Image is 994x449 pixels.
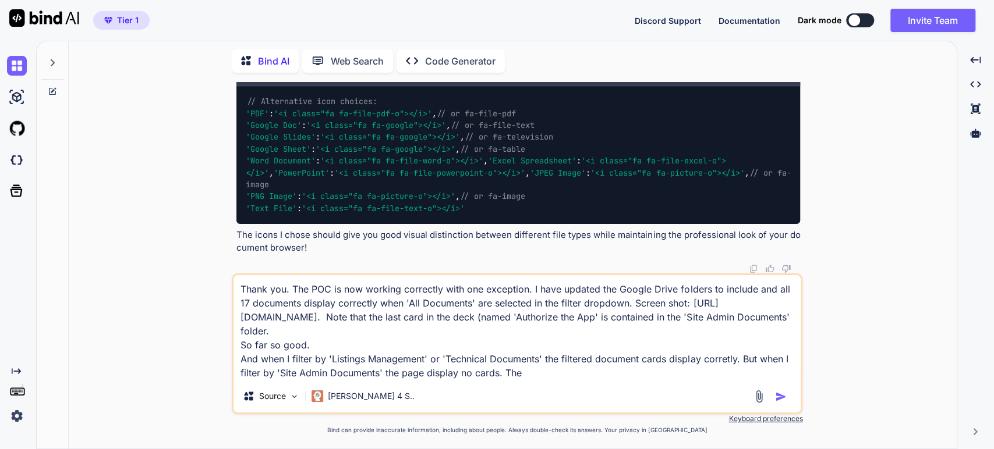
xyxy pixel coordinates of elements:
[7,56,27,76] img: chat
[246,120,302,130] span: 'Google Doc'
[246,168,791,190] span: // or fa-image
[246,95,791,214] code: : , : , : , : , : , : , : , : , : , :
[246,156,316,166] span: 'Word Document'
[719,16,780,26] span: Documentation
[232,414,802,423] p: Keyboard preferences
[719,15,780,27] button: Documentation
[246,156,726,178] span: '<i class="fa fa-file-excel-o"></i>'
[590,168,744,178] span: '<i class="fa fa-picture-o"></i>'
[117,15,139,26] span: Tier 1
[334,168,525,178] span: '<i class="fa fa-file-powerpoint-o"></i>'
[798,15,841,26] span: Dark mode
[232,426,802,434] p: Bind can provide inaccurate information, including about people. Always double-check its answers....
[781,264,791,273] img: dislike
[246,144,311,154] span: 'Google Sheet'
[302,203,465,213] span: '<i class="fa fa-file-text-o"></i>'
[7,406,27,426] img: settings
[302,191,455,202] span: '<i class="fa fa-picture-o"></i>'
[274,168,330,178] span: 'PowerPoint'
[488,156,576,166] span: 'Excel Spreadsheet'
[306,120,446,130] span: '<i class="fa fa-google"></i>'
[247,97,377,107] span: // Alternative icon choices:
[9,9,79,27] img: Bind AI
[259,390,286,402] p: Source
[451,120,535,130] span: // or fa-file-text
[752,390,766,403] img: attachment
[93,11,150,30] button: premiumTier 1
[320,156,483,166] span: '<i class="fa fa-file-word-o"></i>'
[765,264,774,273] img: like
[460,144,525,154] span: // or fa-table
[328,390,415,402] p: [PERSON_NAME] 4 S..
[7,119,27,138] img: githubLight
[775,391,787,402] img: icon
[316,144,455,154] span: '<i class="fa fa-google"></i>'
[104,17,112,24] img: premium
[437,108,516,119] span: // or fa-file-pdf
[7,150,27,170] img: darkCloudIdeIcon
[7,87,27,107] img: ai-studio
[635,16,701,26] span: Discord Support
[312,390,323,402] img: Claude 4 Sonnet
[234,275,801,380] textarea: Thank you. The POC is now working correctly with one exception. I have updated the Google Drive f...
[246,132,316,142] span: 'Google Slides'
[749,264,758,273] img: copy
[425,54,496,68] p: Code Generator
[246,191,297,202] span: 'PNG Image'
[246,203,297,213] span: 'Text File'
[258,54,289,68] p: Bind AI
[289,391,299,401] img: Pick Models
[530,168,586,178] span: 'JPEG Image'
[635,15,701,27] button: Discord Support
[274,108,432,119] span: '<i class="fa fa-file-pdf-o"></i>'
[320,132,460,142] span: '<i class="fa fa-google"></i>'
[465,132,553,142] span: // or fa-television
[331,54,384,68] p: Web Search
[246,108,269,119] span: 'PDF'
[236,229,800,255] p: The icons I chose should give you good visual distinction between different file types while main...
[890,9,975,32] button: Invite Team
[460,191,525,202] span: // or fa-image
